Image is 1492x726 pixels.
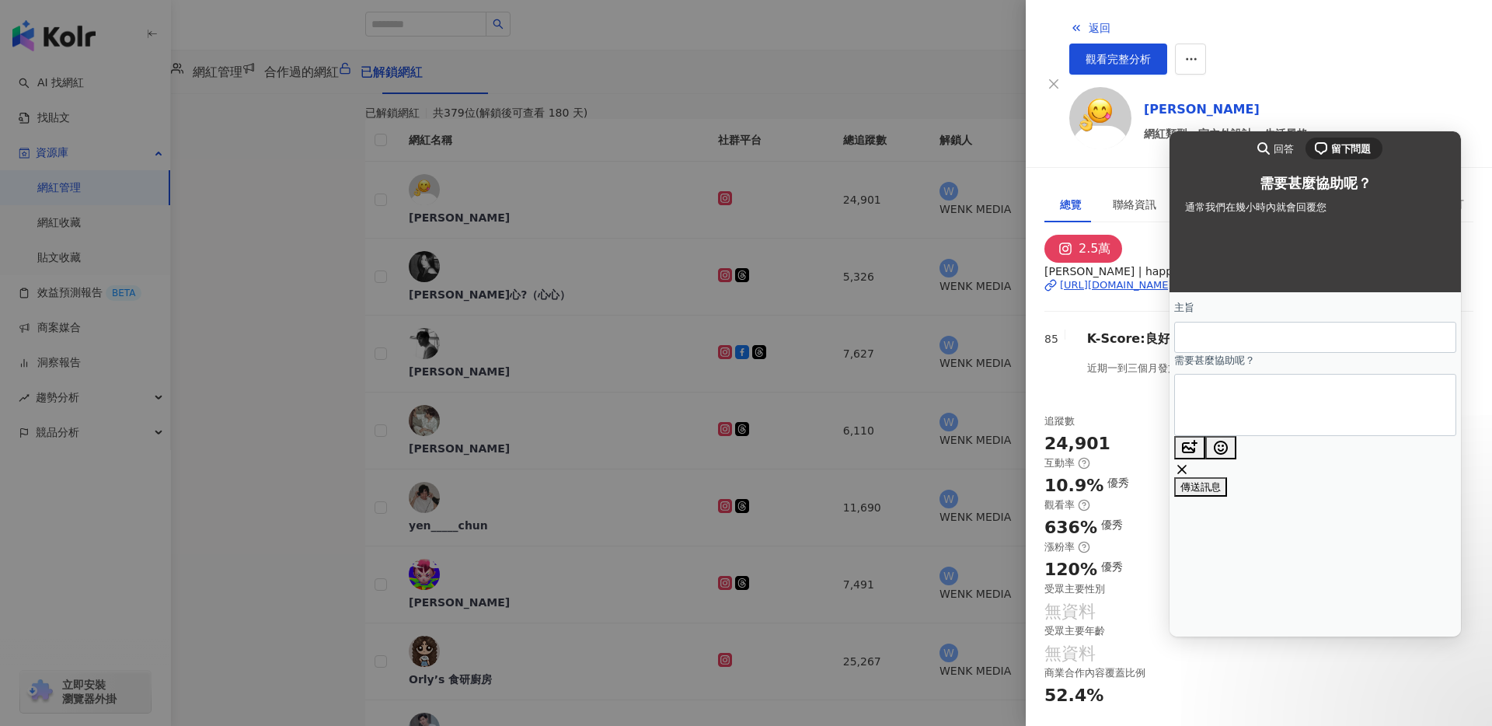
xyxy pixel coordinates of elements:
[1087,352,1375,383] div: 近期一到三個月發文頻率正常，且漲粉率與互動率高。
[1101,516,1123,533] div: 優秀
[1044,540,1090,554] div: 漲粉率
[1044,414,1075,428] div: 追蹤數
[1044,600,1096,624] div: 無資料
[1044,684,1103,708] div: 52.4%
[1044,642,1096,666] div: 無資料
[1044,498,1090,512] div: 觀看率
[1170,131,1461,637] iframe: Help Scout Beacon - Live Chat, Contact Form, and Knowledge Base
[1044,558,1097,582] div: 120%
[1044,75,1063,93] button: Close
[1069,12,1111,44] button: 返回
[1044,666,1145,680] div: 商業合作內容覆蓋比例
[1044,235,1122,263] button: 2.5萬
[1107,474,1129,491] div: 優秀
[1069,44,1167,75] a: 觀看完整分析
[1089,22,1110,34] span: 返回
[1079,238,1110,260] div: 2.5萬
[1044,474,1103,498] div: 10.9%
[1044,330,1058,347] div: 85
[1048,78,1060,90] span: close
[1144,125,1308,142] span: 網紅類型：室內外設計 · 生活風格
[1044,624,1105,638] div: 受眾主要年齡
[1087,330,1186,347] div: K-Score :
[1069,87,1131,149] img: KOL Avatar
[1044,456,1090,470] div: 互動率
[1069,87,1131,155] a: KOL Avatar
[1145,330,1170,347] div: 良好
[1044,582,1105,596] div: 受眾主要性別
[1060,278,1173,292] div: [URL][DOMAIN_NAME]
[1101,558,1123,575] div: 優秀
[1044,278,1473,292] a: [URL][DOMAIN_NAME]
[1086,53,1151,65] span: 觀看完整分析
[1044,432,1110,456] div: 24,901
[1144,100,1308,119] a: [PERSON_NAME]
[1113,196,1156,213] div: 聯絡資訊
[1044,263,1473,280] span: [PERSON_NAME] | happiiiann
[1060,196,1082,213] div: 總覽
[1044,516,1097,540] div: 636%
